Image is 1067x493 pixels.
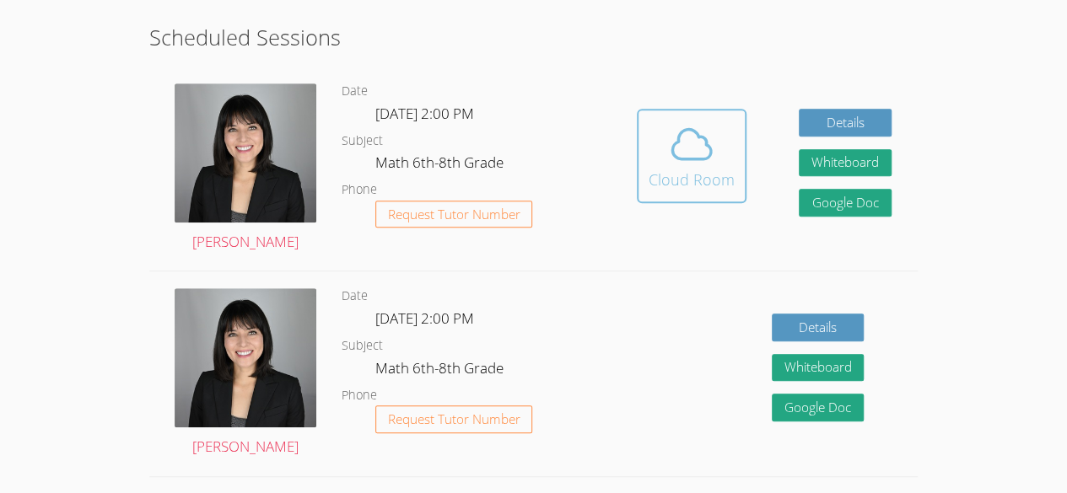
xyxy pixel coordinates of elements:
[175,288,316,427] img: DSC_1773.jpeg
[342,335,383,356] dt: Subject
[388,413,520,426] span: Request Tutor Number
[175,83,316,222] img: DSC_1773.jpeg
[342,81,368,102] dt: Date
[342,131,383,152] dt: Subject
[149,21,918,53] h2: Scheduled Sessions
[342,180,377,201] dt: Phone
[772,313,865,341] a: Details
[649,168,735,191] div: Cloud Room
[375,151,507,180] dd: Math 6th-8th Grade
[342,385,377,406] dt: Phone
[342,286,368,307] dt: Date
[799,189,892,217] a: Google Doc
[799,109,892,137] a: Details
[175,288,316,459] a: [PERSON_NAME]
[375,201,533,228] button: Request Tutor Number
[799,149,892,177] button: Whiteboard
[388,208,520,221] span: Request Tutor Number
[772,354,865,382] button: Whiteboard
[772,394,865,421] a: Google Doc
[175,83,316,255] a: [PERSON_NAME]
[375,104,474,123] span: [DATE] 2:00 PM
[375,308,474,328] span: [DATE] 2:00 PM
[375,356,507,385] dd: Math 6th-8th Grade
[375,405,533,433] button: Request Tutor Number
[637,109,746,203] button: Cloud Room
